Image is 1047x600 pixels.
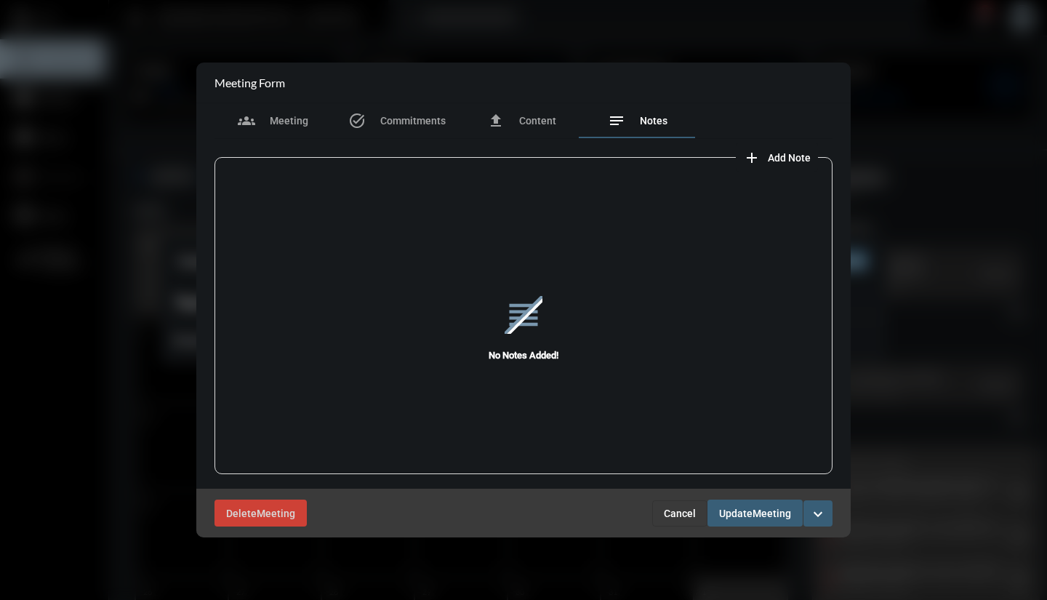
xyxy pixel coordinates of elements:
[487,112,505,129] mat-icon: file_upload
[809,505,827,523] mat-icon: expand_more
[257,508,295,519] span: Meeting
[753,508,791,519] span: Meeting
[505,296,542,334] mat-icon: reorder
[270,115,308,127] span: Meeting
[664,508,696,519] span: Cancel
[214,76,285,89] h2: Meeting Form
[768,152,811,164] span: Add Note
[652,500,707,527] button: Cancel
[707,500,803,527] button: UpdateMeeting
[608,112,625,129] mat-icon: notes
[214,350,833,361] h5: No Notes Added!
[519,115,556,127] span: Content
[348,112,366,129] mat-icon: task_alt
[719,508,753,519] span: Update
[380,115,446,127] span: Commitments
[743,149,761,167] mat-icon: add
[226,508,257,519] span: Delete
[214,500,307,527] button: DeleteMeeting
[736,143,818,172] button: add note
[238,112,255,129] mat-icon: groups
[640,115,667,127] span: Notes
